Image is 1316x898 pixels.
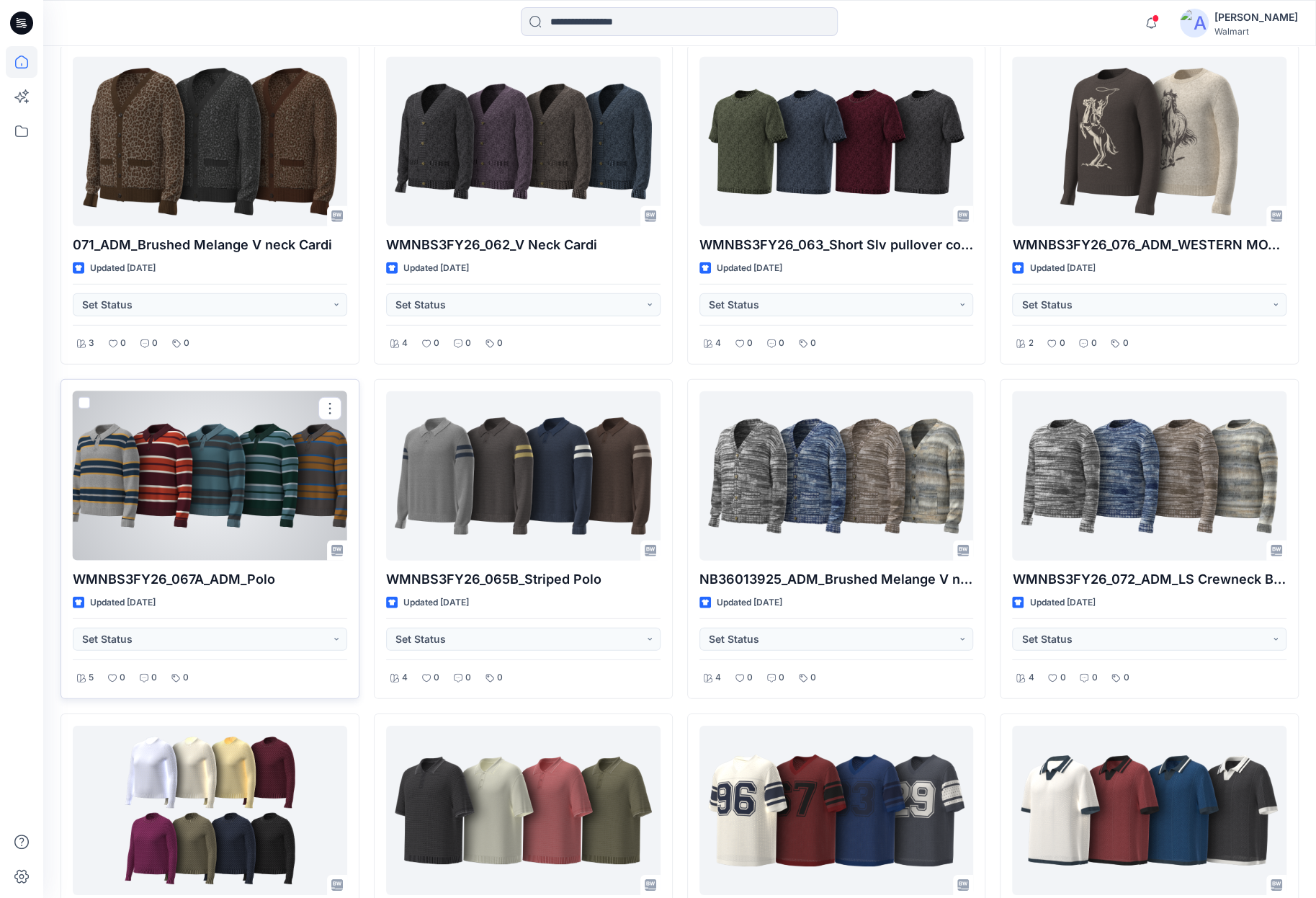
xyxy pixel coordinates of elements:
a: WMNBS3FY26_065B_Striped Polo [386,391,661,561]
p: 0 [810,670,816,685]
p: 0 [747,670,753,685]
p: 0 [1123,670,1129,685]
p: 4 [715,670,721,685]
p: WMNBS3FY26_072_ADM_LS Crewneck Brushed [1012,569,1286,590]
p: Updated [DATE] [403,261,469,276]
p: 0 [497,336,503,351]
p: 0 [152,336,158,351]
p: 0 [465,336,471,351]
p: 0 [434,336,439,351]
p: 0 [747,336,753,351]
p: Updated [DATE] [403,595,469,610]
p: Updated [DATE] [90,595,156,610]
p: 0 [1091,336,1096,351]
p: Updated [DATE] [1029,595,1095,610]
p: WMNBS3FY26_067A_ADM_Polo [73,569,347,590]
p: WMNBS3FY26_063_Short Slv pullover copy [699,235,974,255]
a: WMNBS1FY26_040b_ADM_V Neck Mesh Boxy Tee [699,726,974,895]
p: Updated [DATE] [717,595,782,610]
p: 0 [810,336,816,351]
a: WMNBS3FY26_063_Short Slv pullover copy [699,57,974,226]
a: WMNBS1FY26_039_mens Polo [386,726,661,895]
p: 0 [465,670,471,685]
p: Updated [DATE] [90,261,156,276]
p: 0 [1060,670,1065,685]
p: WMNBS3FY26_076_ADM_WESTERN MOTIF CREWNECK [1012,235,1286,255]
p: 0 [120,336,126,351]
p: 5 [89,670,94,685]
p: 0 [1122,336,1128,351]
p: 4 [402,336,408,351]
img: avatar [1180,9,1209,37]
p: 2 [1028,336,1033,351]
p: NB36013925_ADM_Brushed Melange V neck Cardi [699,569,974,590]
p: 0 [497,670,503,685]
p: 0 [183,670,189,685]
p: Updated [DATE] [1029,261,1095,276]
a: 148146_ADM_Pullover [73,726,347,895]
p: 0 [1059,336,1065,351]
a: NB36013925_ADM_Brushed Melange V neck Cardi [699,391,974,561]
p: WMNBS3FY26_062_V Neck Cardi [386,235,661,255]
p: 0 [779,670,784,685]
a: WMNBS1FY26_058_Mesh Stitch Johnny Collar Sweater [1012,726,1286,895]
div: Walmart [1214,26,1298,37]
p: 4 [715,336,721,351]
a: WMNBS3FY26_067A_ADM_Polo [73,391,347,561]
div: [PERSON_NAME] [1214,9,1298,26]
a: WMNBS3FY26_076_ADM_WESTERN MOTIF CREWNECK [1012,57,1286,226]
p: 0 [120,670,125,685]
a: 071_ADM_Brushed Melange V neck Cardi [73,57,347,226]
p: 0 [184,336,189,351]
p: 3 [89,336,94,351]
p: Updated [DATE] [717,261,782,276]
p: 4 [1028,670,1034,685]
a: WMNBS3FY26_072_ADM_LS Crewneck Brushed [1012,391,1286,561]
p: 0 [779,336,784,351]
p: WMNBS3FY26_065B_Striped Polo [386,569,661,590]
p: 0 [151,670,157,685]
a: WMNBS3FY26_062_V Neck Cardi [386,57,661,226]
p: 0 [1091,670,1097,685]
p: 4 [402,670,408,685]
p: 0 [434,670,439,685]
p: 071_ADM_Brushed Melange V neck Cardi [73,235,347,255]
